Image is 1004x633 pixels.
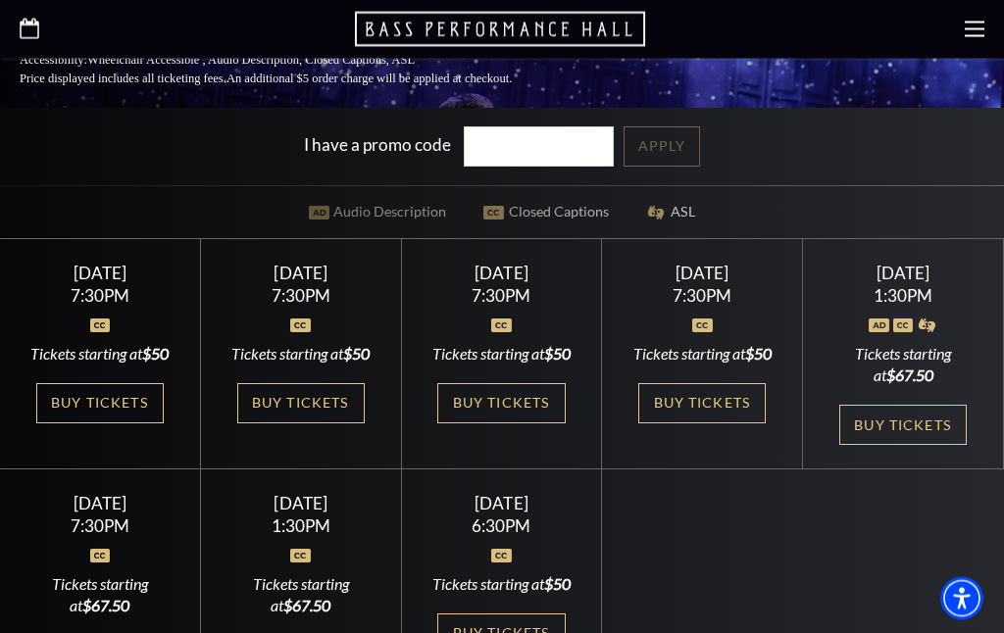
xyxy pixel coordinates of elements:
[20,52,559,71] p: Accessibility:
[142,345,169,364] span: $50
[626,264,778,284] div: [DATE]
[87,54,415,68] span: Wheelchair Accessible , Audio Description, Closed Captions, ASL
[425,288,577,305] div: 7:30PM
[304,134,451,155] label: I have a promo code
[237,384,365,424] a: Buy Tickets
[839,406,967,446] a: Buy Tickets
[638,384,766,424] a: Buy Tickets
[827,288,979,305] div: 1:30PM
[425,494,577,514] div: [DATE]
[425,264,577,284] div: [DATE]
[940,577,983,620] div: Accessibility Menu
[24,264,176,284] div: [DATE]
[544,345,571,364] span: $50
[283,597,330,615] span: $67.50
[425,344,577,365] div: Tickets starting at
[343,345,370,364] span: $50
[82,597,129,615] span: $67.50
[437,384,565,424] a: Buy Tickets
[20,19,39,41] a: Open this option
[425,518,577,535] div: 6:30PM
[225,264,377,284] div: [DATE]
[626,288,778,305] div: 7:30PM
[544,575,571,594] span: $50
[24,518,176,535] div: 7:30PM
[225,518,377,535] div: 1:30PM
[745,345,772,364] span: $50
[24,344,176,365] div: Tickets starting at
[225,344,377,365] div: Tickets starting at
[225,574,377,618] div: Tickets starting at
[225,494,377,514] div: [DATE]
[24,288,176,305] div: 7:30PM
[36,384,164,424] a: Buy Tickets
[886,366,933,385] span: $67.50
[827,344,979,388] div: Tickets starting at
[626,344,778,365] div: Tickets starting at
[827,264,979,284] div: [DATE]
[225,288,377,305] div: 7:30PM
[355,10,649,49] a: Open this option
[24,574,176,618] div: Tickets starting at
[20,71,559,89] p: Price displayed includes all ticketing fees.
[226,73,512,86] span: An additional $5 order charge will be applied at checkout.
[425,574,577,596] div: Tickets starting at
[24,494,176,514] div: [DATE]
